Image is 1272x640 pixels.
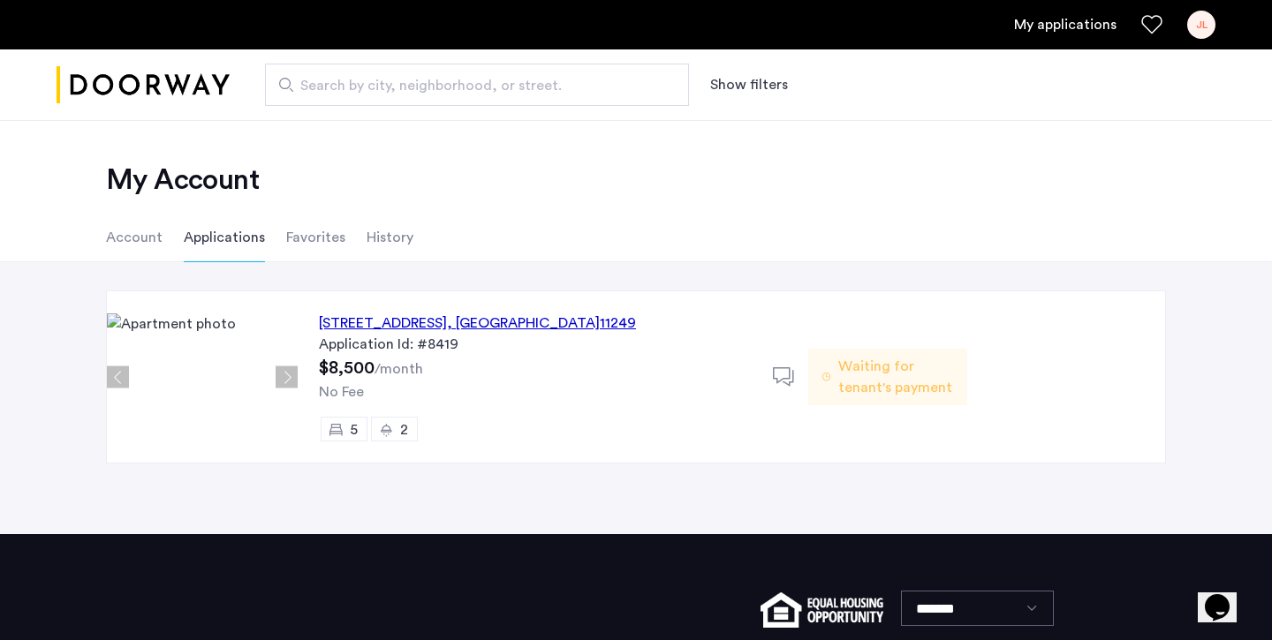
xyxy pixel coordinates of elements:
[300,75,640,96] span: Search by city, neighborhood, or street.
[319,359,375,377] span: $8,500
[57,52,230,118] img: logo
[350,423,358,437] span: 5
[106,162,1166,198] h2: My Account
[106,213,163,262] li: Account
[761,592,883,628] img: equal-housing.png
[838,356,953,398] span: Waiting for tenant's payment
[57,52,230,118] a: Cazamio logo
[1187,11,1215,39] div: JL
[286,213,345,262] li: Favorites
[367,213,413,262] li: History
[901,591,1054,626] select: Language select
[265,64,689,106] input: Apartment Search
[710,74,788,95] button: Show or hide filters
[1014,14,1117,35] a: My application
[447,316,600,330] span: , [GEOGRAPHIC_DATA]
[400,423,408,437] span: 2
[319,385,364,399] span: No Fee
[319,334,752,355] div: Application Id: #8419
[1198,569,1254,622] iframe: chat widget
[276,366,298,388] button: Next apartment
[184,213,265,262] li: Applications
[1141,14,1162,35] a: Favorites
[107,313,298,440] img: Apartment photo
[375,362,423,376] sub: /month
[107,366,129,388] button: Previous apartment
[319,312,636,334] div: [STREET_ADDRESS] 11249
